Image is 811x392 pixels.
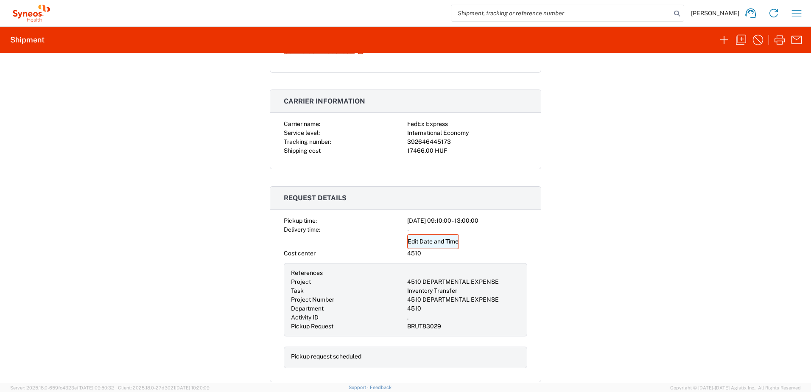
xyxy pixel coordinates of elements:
span: Carrier name: [284,120,320,127]
span: Copyright © [DATE]-[DATE] Agistix Inc., All Rights Reserved [670,384,801,392]
div: Inventory Transfer [407,286,520,295]
div: Project Number [291,295,404,304]
span: Cost center [284,250,316,257]
span: Shipping cost [284,147,321,154]
div: International Economy [407,129,527,137]
span: Server: 2025.18.0-659fc4323ef [10,385,114,390]
span: Pickup time: [284,217,317,224]
span: Carrier information [284,97,365,105]
span: Client: 2025.18.0-27d3021 [118,385,210,390]
a: Feedback [370,385,392,390]
span: Delivery time: [284,226,320,233]
div: 4510 DEPARTMENTAL EXPENSE [407,295,520,304]
div: 392646445173 [407,137,527,146]
div: BRUT83029 [407,322,520,331]
span: References [291,269,323,276]
div: Department [291,304,404,313]
span: [PERSON_NAME] [691,9,739,17]
span: Tracking number: [284,138,331,145]
div: Task [291,286,404,295]
span: Service level: [284,129,320,136]
span: [DATE] 09:50:32 [78,385,114,390]
div: 4510 DEPARTMENTAL EXPENSE [407,277,520,286]
a: Edit Date and Time [407,234,459,249]
div: - [407,225,527,234]
div: Project [291,277,404,286]
div: [DATE] 09:10:00 - 13:00:00 [407,216,527,225]
div: 4510 [407,304,520,313]
span: Request details [284,194,347,202]
span: [DATE] 10:20:09 [175,385,210,390]
div: 4510 [407,249,527,258]
div: Pickup Request [291,322,404,331]
div: Activity ID [291,313,404,322]
a: Support [349,385,370,390]
span: Pickup request scheduled [291,353,361,360]
div: 17466.00 HUF [407,146,527,155]
div: FedEx Express [407,120,527,129]
div: . [407,313,520,322]
input: Shipment, tracking or reference number [451,5,671,21]
h2: Shipment [10,35,45,45]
